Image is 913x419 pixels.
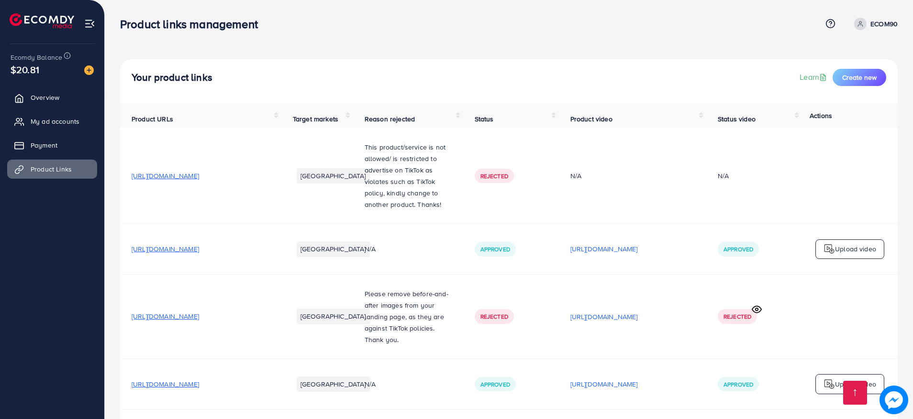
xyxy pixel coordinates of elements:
p: Upload video [835,378,876,390]
span: Product Links [31,164,72,174]
div: N/A [570,171,695,181]
li: [GEOGRAPHIC_DATA] [297,168,370,183]
span: N/A [365,379,376,389]
h3: Product links management [120,17,266,31]
a: ECOM90 [850,18,898,30]
a: Payment [7,136,97,155]
span: Overview [31,93,59,102]
p: Upload video [835,243,876,255]
a: Learn [800,72,829,83]
span: [URL][DOMAIN_NAME] [132,379,199,389]
span: Rejected [480,172,508,180]
span: $20.81 [11,63,39,76]
span: Status [475,114,494,124]
img: image [881,387,907,413]
span: Ecomdy Balance [11,53,62,62]
span: [URL][DOMAIN_NAME] [132,244,199,254]
span: Reason rejected [365,114,415,124]
span: This product/service is not allowed/ is restricted to advertise on TikTok as violates such as Tik... [365,142,445,209]
h4: Your product links [132,72,212,84]
img: logo [824,378,835,390]
div: N/A [718,171,729,181]
span: Target markets [293,114,338,124]
p: [URL][DOMAIN_NAME] [570,311,638,322]
span: Approved [480,380,510,388]
span: Product URLs [132,114,173,124]
span: Approved [724,380,753,388]
span: Rejected [724,312,751,321]
li: [GEOGRAPHIC_DATA] [297,376,370,392]
img: menu [84,18,95,29]
img: logo [10,13,74,28]
p: [URL][DOMAIN_NAME] [570,378,638,390]
li: [GEOGRAPHIC_DATA] [297,241,370,257]
a: Overview [7,88,97,107]
span: Approved [724,245,753,253]
span: Create new [842,73,877,82]
span: N/A [365,244,376,254]
span: Status video [718,114,756,124]
a: Product Links [7,160,97,179]
span: Payment [31,140,57,150]
img: logo [824,243,835,255]
a: My ad accounts [7,112,97,131]
li: [GEOGRAPHIC_DATA] [297,309,370,324]
p: ECOM90 [870,18,898,30]
span: Approved [480,245,510,253]
span: Product video [570,114,612,124]
button: Create new [833,69,886,86]
span: Please remove before-and-after images from your landing page, as they are against TikTok policies... [365,289,448,344]
span: Rejected [480,312,508,321]
span: My ad accounts [31,117,79,126]
span: Actions [810,111,832,120]
span: [URL][DOMAIN_NAME] [132,312,199,321]
img: image [84,65,94,75]
p: [URL][DOMAIN_NAME] [570,243,638,255]
span: [URL][DOMAIN_NAME] [132,171,199,181]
